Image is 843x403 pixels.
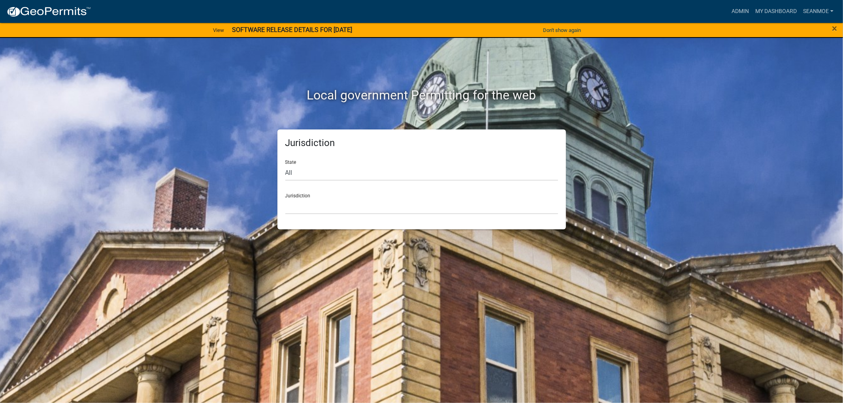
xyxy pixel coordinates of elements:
[832,24,837,33] button: Close
[728,4,752,19] a: Admin
[232,26,352,34] strong: SOFTWARE RELEASE DETAILS FOR [DATE]
[285,137,558,149] h5: Jurisdiction
[202,88,641,103] h2: Local government Permitting for the web
[752,4,800,19] a: My Dashboard
[832,23,837,34] span: ×
[800,4,837,19] a: SeanMoe
[540,24,584,37] button: Don't show again
[210,24,227,37] a: View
